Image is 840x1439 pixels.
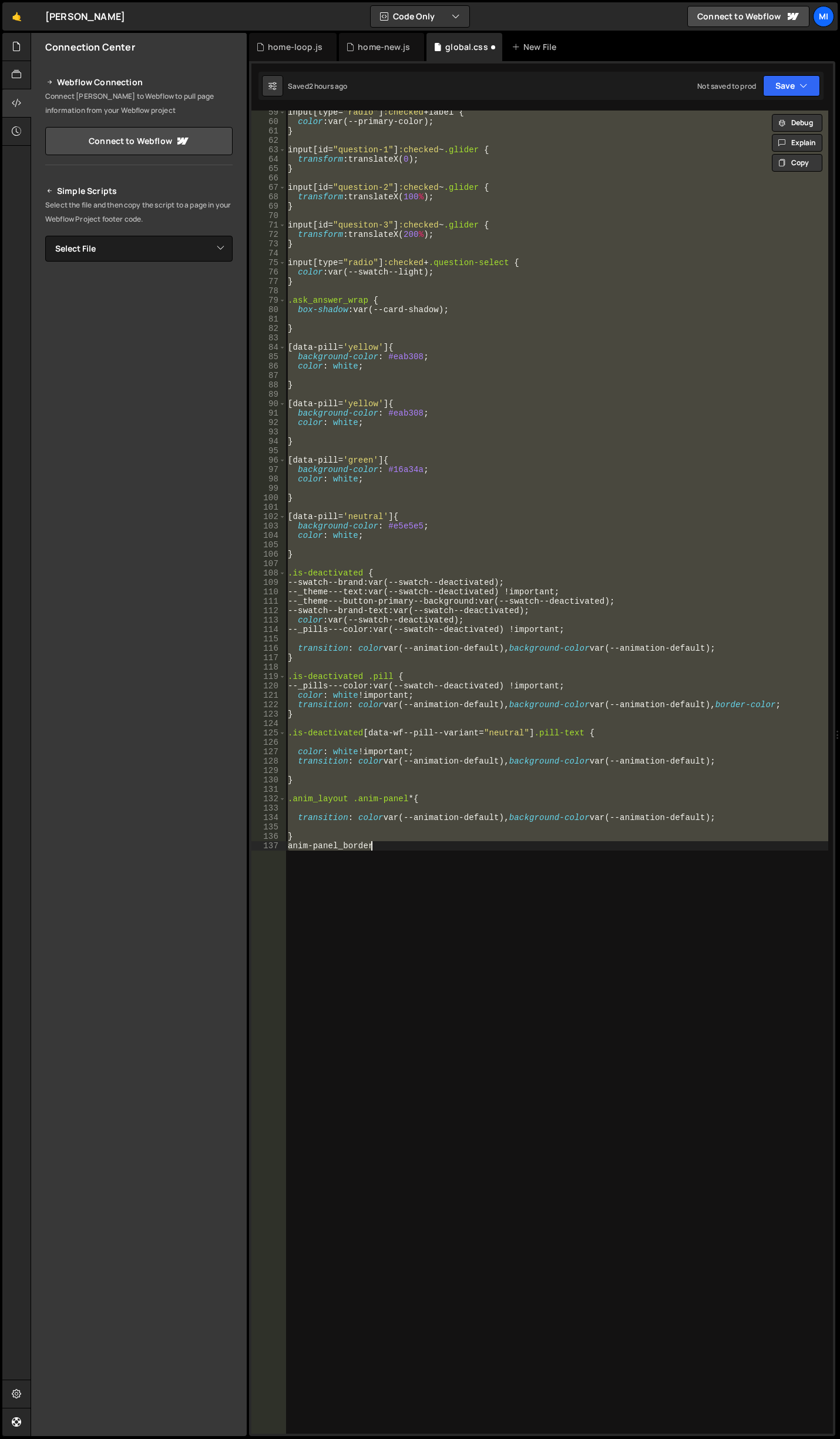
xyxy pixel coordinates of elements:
p: Select the file and then copy the script to a page in your Webflow Project footer code. [45,198,233,226]
div: 92 [251,418,286,427]
div: 100 [251,493,286,503]
div: New File [512,41,561,53]
div: 77 [251,277,286,286]
div: 124 [251,719,286,728]
div: 82 [251,324,286,333]
div: home-new.js [358,41,410,53]
div: 108 [251,568,286,578]
a: Connect to Webflow [45,127,233,155]
div: Saved [288,81,348,91]
div: 75 [251,258,286,267]
div: 83 [251,333,286,343]
div: 137 [251,841,286,851]
h2: Simple Scripts [45,184,233,198]
div: 86 [251,362,286,371]
div: 116 [251,644,286,653]
button: Copy [772,154,822,172]
div: 120 [251,681,286,691]
div: 123 [251,710,286,719]
div: 90 [251,399,286,409]
div: 134 [251,813,286,822]
div: 117 [251,653,286,662]
div: 101 [251,503,286,512]
div: 64 [251,155,286,164]
div: 110 [251,587,286,597]
div: 94 [251,437,286,446]
h2: Webflow Connection [45,75,233,89]
div: home-loop.js [268,41,322,53]
div: 128 [251,757,286,766]
div: 136 [251,832,286,841]
div: 76 [251,267,286,277]
div: 118 [251,662,286,672]
div: 109 [251,578,286,587]
div: 119 [251,672,286,681]
div: 104 [251,531,286,540]
div: 60 [251,117,286,126]
div: 105 [251,540,286,550]
div: global.css [445,41,488,53]
div: 114 [251,625,286,634]
div: 96 [251,456,286,465]
div: 122 [251,700,286,710]
div: 115 [251,634,286,644]
div: 97 [251,465,286,474]
h2: Connection Center [45,41,135,53]
button: Explain [772,134,822,152]
div: 66 [251,173,286,183]
div: 80 [251,305,286,314]
div: 131 [251,785,286,794]
div: 88 [251,380,286,390]
button: Save [763,75,820,96]
a: 🤙 [2,2,31,31]
div: 79 [251,296,286,305]
a: Connect to Webflow [687,6,809,27]
div: 67 [251,183,286,192]
div: 135 [251,822,286,832]
button: Code Only [371,6,469,27]
div: 73 [251,239,286,249]
p: Connect [PERSON_NAME] to Webflow to pull page information from your Webflow project [45,89,233,118]
div: 113 [251,615,286,625]
div: 81 [251,314,286,324]
div: 111 [251,597,286,606]
div: 95 [251,446,286,456]
div: 2 hours ago [309,81,348,91]
div: 107 [251,559,286,568]
div: 126 [251,738,286,747]
div: [PERSON_NAME] [45,9,125,24]
div: 62 [251,136,286,145]
div: 91 [251,409,286,418]
div: 112 [251,606,286,615]
div: 78 [251,286,286,296]
div: 68 [251,192,286,202]
div: 72 [251,230,286,239]
div: 103 [251,521,286,531]
div: 99 [251,484,286,493]
a: Mi [813,6,834,27]
div: 65 [251,164,286,173]
div: 85 [251,352,286,362]
button: Debug [772,114,822,132]
div: 127 [251,747,286,757]
div: 59 [251,108,286,117]
div: 74 [251,249,286,258]
div: 93 [251,427,286,437]
div: 70 [251,211,286,220]
div: 89 [251,390,286,399]
div: 125 [251,728,286,738]
iframe: YouTube video player [45,281,234,387]
div: 130 [251,775,286,785]
div: Not saved to prod [697,81,756,91]
div: 129 [251,766,286,775]
div: 132 [251,794,286,804]
div: 121 [251,691,286,700]
div: 61 [251,126,286,136]
div: 102 [251,512,286,521]
div: 63 [251,145,286,155]
div: 106 [251,550,286,559]
div: 98 [251,474,286,484]
div: 71 [251,220,286,230]
div: 69 [251,202,286,211]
